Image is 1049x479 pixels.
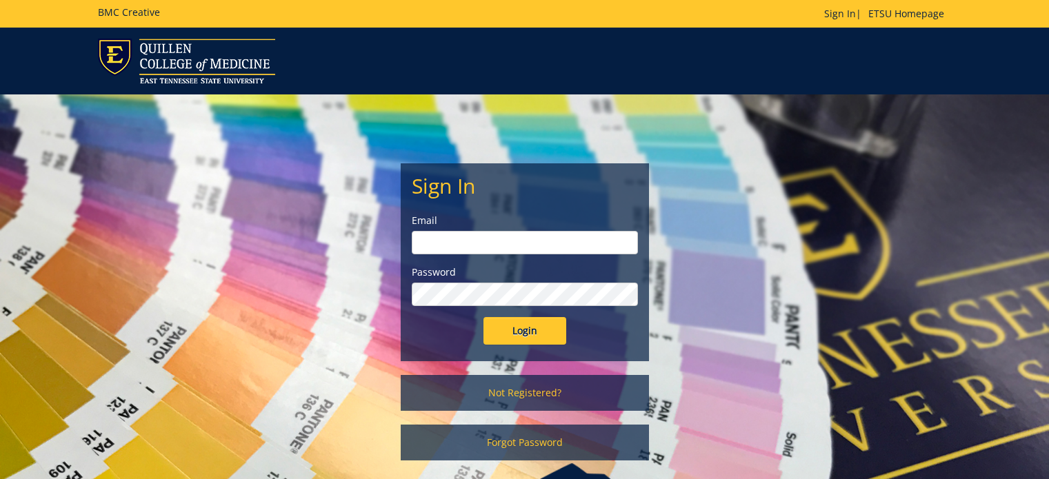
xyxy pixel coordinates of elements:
label: Email [412,214,638,227]
a: ETSU Homepage [861,7,951,20]
input: Login [483,317,566,345]
h5: BMC Creative [98,7,160,17]
h2: Sign In [412,174,638,197]
a: Not Registered? [401,375,649,411]
p: | [824,7,951,21]
a: Sign In [824,7,856,20]
a: Forgot Password [401,425,649,460]
img: ETSU logo [98,39,275,83]
label: Password [412,265,638,279]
